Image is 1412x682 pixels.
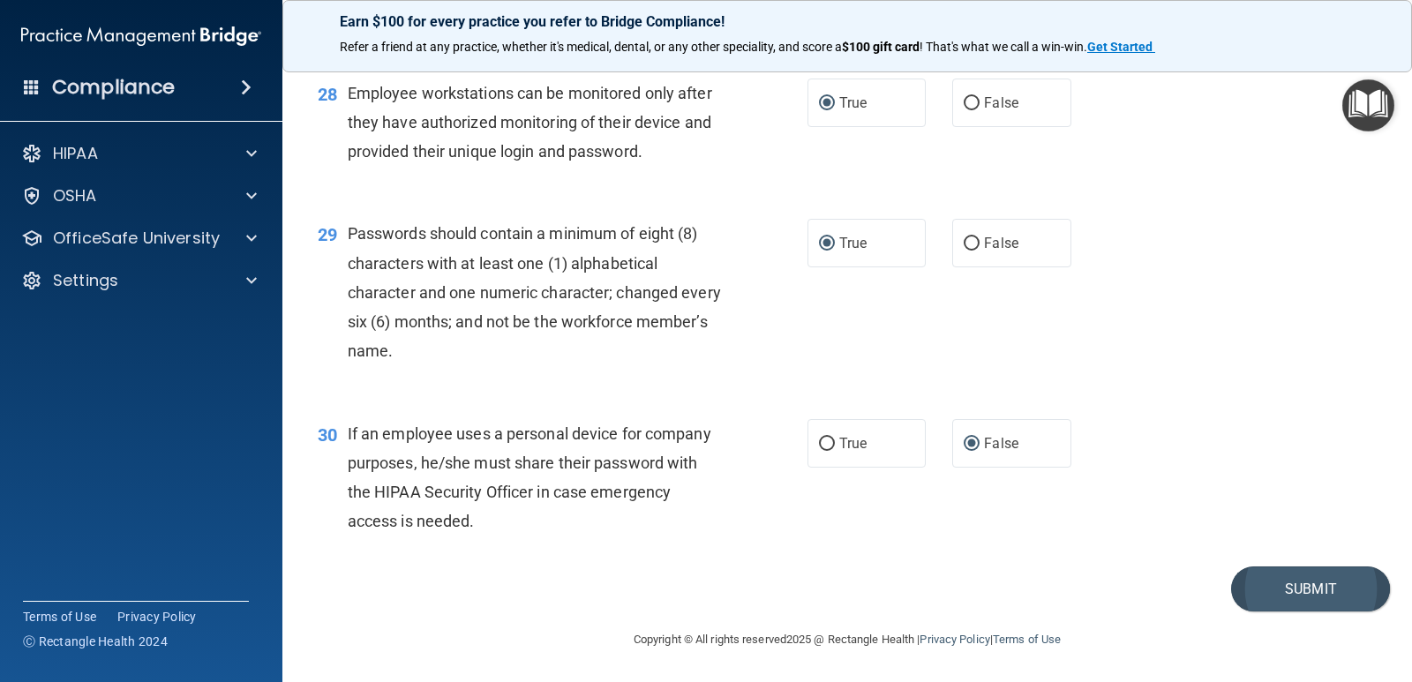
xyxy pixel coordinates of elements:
[348,224,721,360] span: Passwords should contain a minimum of eight (8) characters with at least one (1) alphabetical cha...
[318,84,337,105] span: 28
[348,424,711,531] span: If an employee uses a personal device for company purposes, he/she must share their password with...
[1087,40,1153,54] strong: Get Started
[964,97,980,110] input: False
[819,97,835,110] input: True
[842,40,920,54] strong: $100 gift card
[21,185,257,206] a: OSHA
[819,237,835,251] input: True
[117,608,197,626] a: Privacy Policy
[984,435,1018,452] span: False
[340,13,1355,30] p: Earn $100 for every practice you refer to Bridge Compliance!
[964,237,980,251] input: False
[819,438,835,451] input: True
[1087,40,1155,54] a: Get Started
[53,270,118,291] p: Settings
[318,224,337,245] span: 29
[839,235,867,251] span: True
[348,84,712,161] span: Employee workstations can be monitored only after they have authorized monitoring of their device...
[21,228,257,249] a: OfficeSafe University
[23,608,96,626] a: Terms of Use
[993,633,1061,646] a: Terms of Use
[964,438,980,451] input: False
[21,270,257,291] a: Settings
[920,633,989,646] a: Privacy Policy
[21,19,261,54] img: PMB logo
[920,40,1087,54] span: ! That's what we call a win-win.
[1342,79,1394,131] button: Open Resource Center
[53,143,98,164] p: HIPAA
[340,40,842,54] span: Refer a friend at any practice, whether it's medical, dental, or any other speciality, and score a
[53,185,97,206] p: OSHA
[53,228,220,249] p: OfficeSafe University
[839,94,867,111] span: True
[52,75,175,100] h4: Compliance
[21,143,257,164] a: HIPAA
[1231,566,1390,611] button: Submit
[984,235,1018,251] span: False
[839,435,867,452] span: True
[525,611,1169,668] div: Copyright © All rights reserved 2025 @ Rectangle Health | |
[23,633,168,650] span: Ⓒ Rectangle Health 2024
[984,94,1018,111] span: False
[318,424,337,446] span: 30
